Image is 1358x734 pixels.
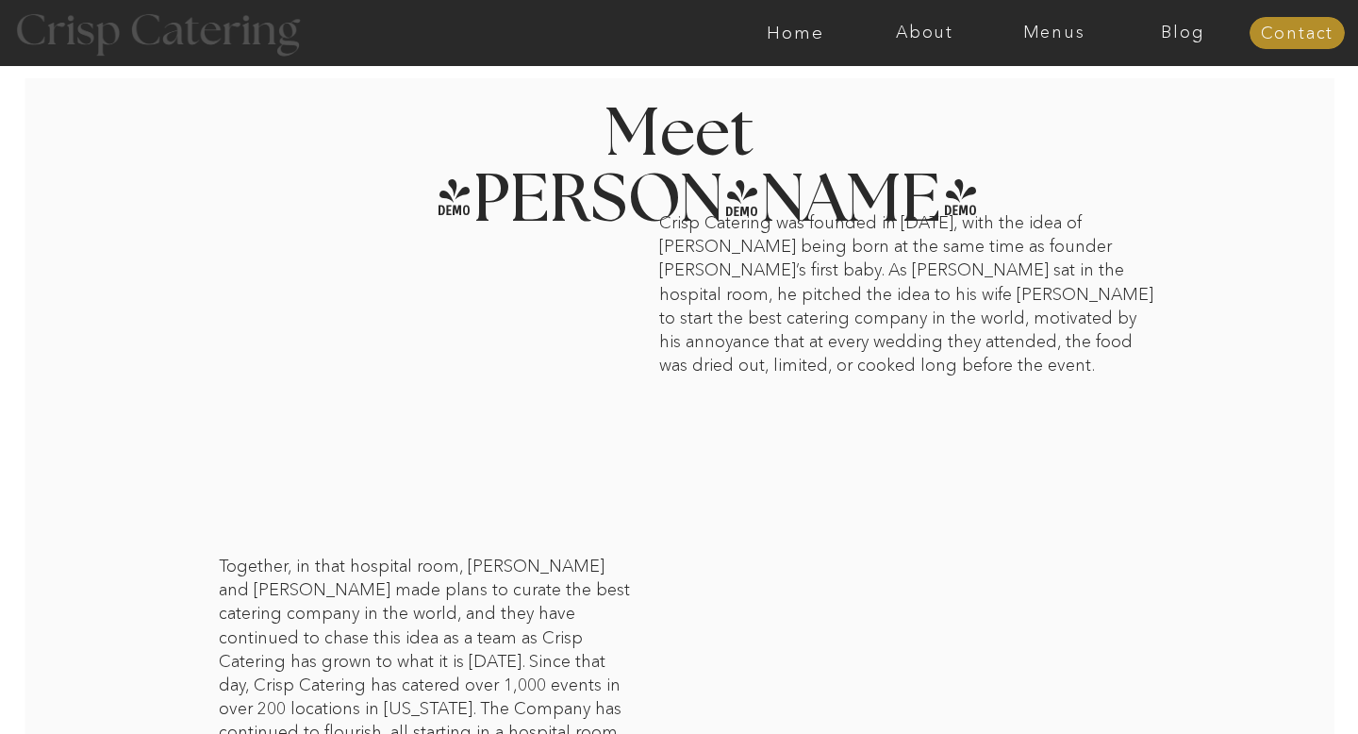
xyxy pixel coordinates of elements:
[659,211,1159,379] p: Crisp Catering was founded in [DATE], with the idea of [PERSON_NAME] being born at the same time ...
[860,24,989,42] a: About
[1250,25,1345,43] a: Contact
[989,24,1118,42] a: Menus
[435,102,923,176] h2: Meet [PERSON_NAME]
[731,24,860,42] a: Home
[1118,24,1248,42] a: Blog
